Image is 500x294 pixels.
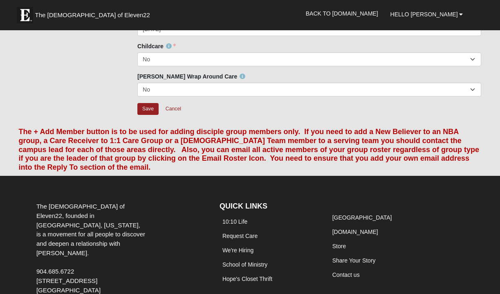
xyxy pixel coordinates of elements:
[222,261,267,268] a: School of Ministry
[332,243,346,249] a: Store
[390,11,458,18] span: Hello [PERSON_NAME]
[137,103,159,115] input: Alt+s
[13,3,176,23] a: The [DEMOGRAPHIC_DATA] of Eleven22
[35,11,150,19] span: The [DEMOGRAPHIC_DATA] of Eleven22
[220,202,317,211] h4: QUICK LINKS
[222,233,258,239] a: Request Care
[222,247,253,254] a: We're Hiring
[137,42,176,50] label: Childcare
[300,3,384,24] a: Back to [DOMAIN_NAME]
[222,276,272,282] a: Hope's Closet Thrift
[222,218,248,225] a: 10:10 Life
[332,272,360,278] a: Contact us
[17,7,33,23] img: Eleven22 logo
[137,72,245,81] label: [PERSON_NAME] Wrap Around Care
[332,214,392,221] a: [GEOGRAPHIC_DATA]
[19,128,479,171] font: The + Add Member button is to be used for adding disciple group members only. If you need to add ...
[384,4,469,25] a: Hello [PERSON_NAME]
[332,257,376,264] a: Share Your Story
[160,103,186,115] a: Cancel
[332,229,378,235] a: [DOMAIN_NAME]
